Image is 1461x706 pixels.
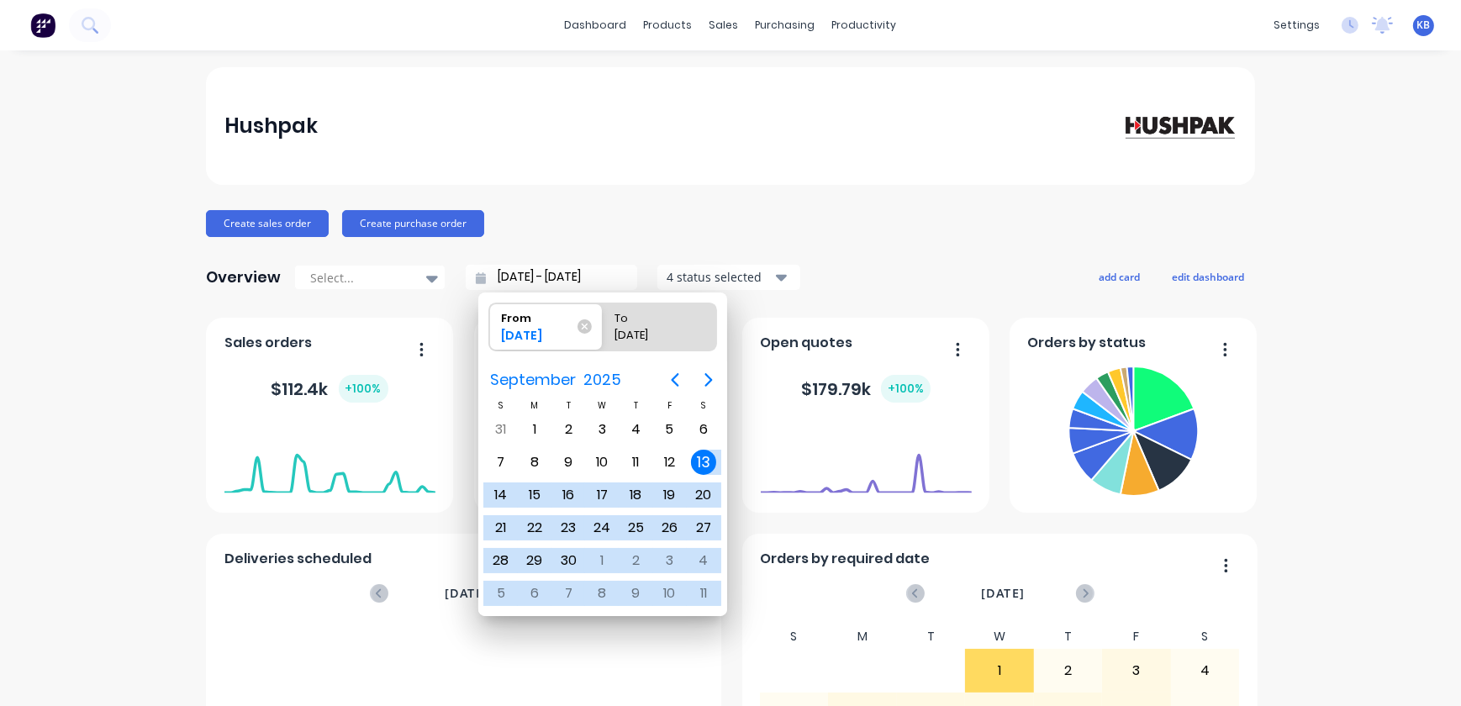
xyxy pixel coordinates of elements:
[981,584,1025,603] span: [DATE]
[658,363,692,397] button: Previous page
[623,482,648,508] div: Thursday, September 18, 2025
[1035,650,1102,692] div: 2
[522,450,547,475] div: Monday, September 8, 2025
[589,482,614,508] div: Wednesday, September 17, 2025
[556,13,636,38] a: dashboard
[488,450,514,475] div: Sunday, September 7, 2025
[488,482,514,508] div: Sunday, September 14, 2025
[701,13,747,38] div: sales
[691,482,716,508] div: Saturday, September 20, 2025
[589,548,614,573] div: Wednesday, October 1, 2025
[488,581,514,606] div: Sunday, October 5, 2025
[480,365,632,395] button: September2025
[897,624,966,649] div: T
[824,13,905,38] div: productivity
[653,398,687,413] div: F
[580,365,625,395] span: 2025
[589,417,614,442] div: Wednesday, September 3, 2025
[623,417,648,442] div: Thursday, September 4, 2025
[623,548,648,573] div: Thursday, October 2, 2025
[522,482,547,508] div: Monday, September 15, 2025
[342,210,484,237] button: Create purchase order
[966,650,1033,692] div: 1
[224,333,312,353] span: Sales orders
[272,375,388,403] div: $ 112.4k
[965,624,1034,649] div: W
[1102,624,1171,649] div: F
[657,482,683,508] div: Friday, September 19, 2025
[657,515,683,540] div: Friday, September 26, 2025
[1103,650,1170,692] div: 3
[589,450,614,475] div: Wednesday, September 10, 2025
[484,398,518,413] div: S
[556,581,581,606] div: Tuesday, October 7, 2025
[608,327,694,350] div: [DATE]
[556,417,581,442] div: Tuesday, September 2, 2025
[445,584,488,603] span: [DATE]
[636,13,701,38] div: products
[585,398,619,413] div: W
[761,333,853,353] span: Open quotes
[1161,266,1255,287] button: edit dashboard
[30,13,55,38] img: Factory
[224,549,372,569] span: Deliveries scheduled
[687,398,720,413] div: S
[556,548,581,573] div: Tuesday, September 30, 2025
[828,624,897,649] div: M
[1119,111,1237,140] img: Hushpak
[623,515,648,540] div: Thursday, September 25, 2025
[691,548,716,573] div: Saturday, October 4, 2025
[1172,650,1239,692] div: 4
[556,450,581,475] div: Tuesday, September 9, 2025
[487,365,580,395] span: September
[657,265,800,290] button: 4 status selected
[339,375,388,403] div: + 100 %
[881,375,931,403] div: + 100 %
[556,515,581,540] div: Tuesday, September 23, 2025
[608,303,694,327] div: To
[619,398,652,413] div: T
[522,515,547,540] div: Monday, September 22, 2025
[691,515,716,540] div: Saturday, September 27, 2025
[760,624,829,649] div: S
[494,327,580,350] div: [DATE]
[667,268,773,286] div: 4 status selected
[589,581,614,606] div: Wednesday, October 8, 2025
[1034,624,1103,649] div: T
[518,398,551,413] div: M
[657,548,683,573] div: Friday, October 3, 2025
[657,417,683,442] div: Friday, September 5, 2025
[657,581,683,606] div: Friday, October 10, 2025
[801,375,931,403] div: $ 179.79k
[522,548,547,573] div: Monday, September 29, 2025
[747,13,824,38] div: purchasing
[551,398,585,413] div: T
[691,450,716,475] div: Saturday, September 13, 2025
[623,581,648,606] div: Thursday, October 9, 2025
[488,515,514,540] div: Sunday, September 21, 2025
[1028,333,1147,353] span: Orders by status
[657,450,683,475] div: Friday, September 12, 2025
[522,581,547,606] div: Monday, October 6, 2025
[1265,13,1328,38] div: settings
[556,482,581,508] div: Tuesday, September 16, 2025
[522,417,547,442] div: Monday, September 1, 2025
[224,109,318,143] div: Hushpak
[1171,624,1240,649] div: S
[692,363,725,397] button: Next page
[488,548,514,573] div: Sunday, September 28, 2025
[206,261,281,294] div: Overview
[691,417,716,442] div: Saturday, September 6, 2025
[589,515,614,540] div: Wednesday, September 24, 2025
[623,450,648,475] div: Thursday, September 11, 2025
[488,417,514,442] div: Sunday, August 31, 2025
[691,581,716,606] div: Saturday, October 11, 2025
[1088,266,1151,287] button: add card
[206,210,329,237] button: Create sales order
[494,303,580,327] div: From
[1417,18,1431,33] span: KB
